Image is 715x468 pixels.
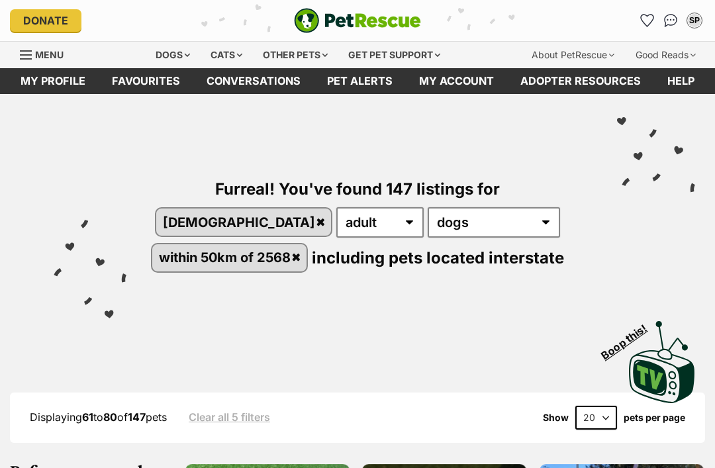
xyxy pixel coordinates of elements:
a: Conversations [660,10,681,31]
span: Furreal! You've found 147 listings for [215,179,500,199]
div: Other pets [254,42,337,68]
a: PetRescue [294,8,421,33]
span: Boop this! [599,314,660,361]
a: conversations [193,68,314,94]
div: About PetRescue [522,42,624,68]
a: My account [406,68,507,94]
div: SP [688,14,701,27]
a: Favourites [99,68,193,94]
a: My profile [7,68,99,94]
a: Pet alerts [314,68,406,94]
strong: 147 [128,410,146,424]
div: Dogs [146,42,199,68]
img: chat-41dd97257d64d25036548639549fe6c8038ab92f7586957e7f3b1b290dea8141.svg [664,14,678,27]
a: [DEMOGRAPHIC_DATA] [156,209,331,236]
a: Menu [20,42,73,66]
a: Boop this! [629,309,695,406]
span: Displaying to of pets [30,410,167,424]
div: Good Reads [626,42,705,68]
div: Cats [201,42,252,68]
img: logo-e224e6f780fb5917bec1dbf3a21bbac754714ae5b6737aabdf751b685950b380.svg [294,8,421,33]
strong: 61 [82,410,93,424]
div: Get pet support [339,42,450,68]
button: My account [684,10,705,31]
span: Menu [35,49,64,60]
ul: Account quick links [636,10,705,31]
a: within 50km of 2568 [152,244,307,271]
a: Favourites [636,10,657,31]
img: PetRescue TV logo [629,321,695,403]
a: Help [654,68,708,94]
label: pets per page [624,412,685,423]
a: Clear all 5 filters [189,411,270,423]
span: including pets located interstate [312,248,564,267]
strong: 80 [103,410,117,424]
a: Donate [10,9,81,32]
span: Show [543,412,569,423]
a: Adopter resources [507,68,654,94]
